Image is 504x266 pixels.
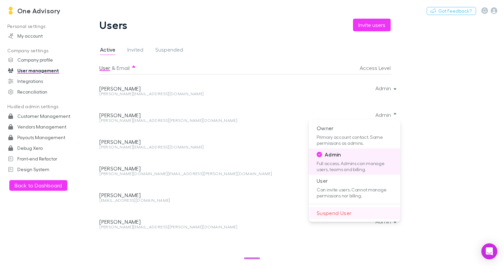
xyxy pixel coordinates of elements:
[309,207,400,219] p: Suspend User
[309,175,400,201] li: UserCan invite users. Cannot manage permissions nor billing.
[309,122,400,134] p: Owner
[309,148,400,175] li: AdminFull access. Admins can manage users, teams and billing.
[309,134,400,148] p: Primary account contact. Same permissions as admins.
[309,148,400,160] p: Admin
[309,175,400,187] p: User
[309,160,400,175] p: Full access. Admins can manage users, teams and billing.
[309,122,400,148] li: OwnerPrimary account contact. Same permissions as admins.
[309,187,400,201] p: Can invite users. Cannot manage permissions nor billing.
[481,243,497,259] div: Open Intercom Messenger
